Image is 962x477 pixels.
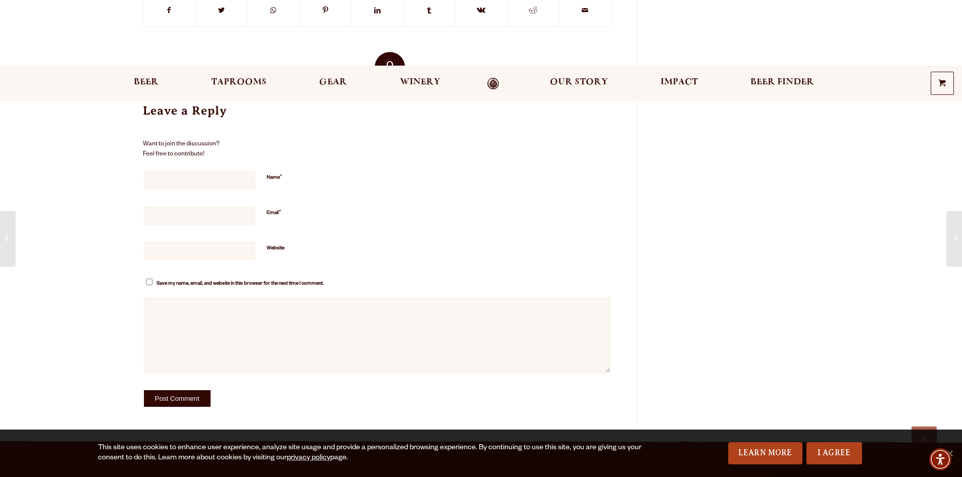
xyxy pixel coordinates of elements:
[287,454,330,462] a: privacy policy
[654,78,704,89] a: Impact
[267,241,284,253] label: Website
[400,78,440,86] span: Winery
[313,78,353,89] a: Gear
[319,78,347,86] span: Gear
[157,276,324,289] label: Save my name, email, and website in this browser for the next time I comment.
[393,78,447,89] a: Winery
[143,103,612,131] h3: Leave a Reply
[267,205,281,218] label: Email
[98,443,645,463] div: This site uses cookies to enhance user experience, analyze site usage and provide a personalized ...
[550,78,608,86] span: Our Story
[728,442,802,464] a: Learn More
[375,52,405,82] span: 0
[929,448,951,470] div: Accessibility Menu
[474,78,512,89] a: Odell Home
[205,78,273,89] a: Taprooms
[143,135,612,160] span: Want to join the discussion? Feel free to contribute!
[661,78,698,86] span: Impact
[912,427,937,452] a: Scroll to top
[750,78,814,86] span: Beer Finder
[267,170,282,183] label: Name
[806,442,862,464] a: I Agree
[134,78,159,86] span: Beer
[144,390,211,407] input: Post Comment
[127,78,165,89] a: Beer
[211,78,267,86] span: Taprooms
[543,78,615,89] a: Our Story
[744,78,821,89] a: Beer Finder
